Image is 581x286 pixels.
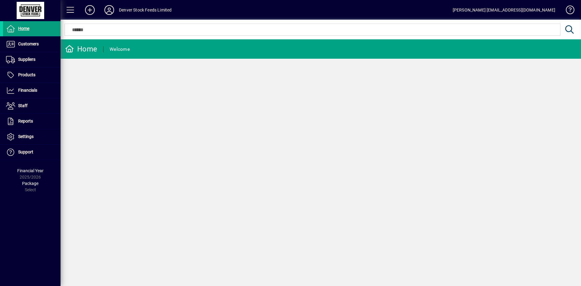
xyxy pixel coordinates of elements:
[18,72,35,77] span: Products
[3,37,61,52] a: Customers
[80,5,100,15] button: Add
[18,88,37,93] span: Financials
[3,114,61,129] a: Reports
[3,52,61,67] a: Suppliers
[3,67,61,83] a: Products
[22,181,38,186] span: Package
[18,57,35,62] span: Suppliers
[18,150,33,154] span: Support
[65,44,97,54] div: Home
[18,26,29,31] span: Home
[561,1,573,21] a: Knowledge Base
[453,5,555,15] div: [PERSON_NAME] [EMAIL_ADDRESS][DOMAIN_NAME]
[119,5,172,15] div: Denver Stock Feeds Limited
[100,5,119,15] button: Profile
[18,41,39,46] span: Customers
[18,103,28,108] span: Staff
[18,119,33,123] span: Reports
[17,168,44,173] span: Financial Year
[3,83,61,98] a: Financials
[18,134,34,139] span: Settings
[110,44,130,54] div: Welcome
[3,145,61,160] a: Support
[3,129,61,144] a: Settings
[3,98,61,113] a: Staff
